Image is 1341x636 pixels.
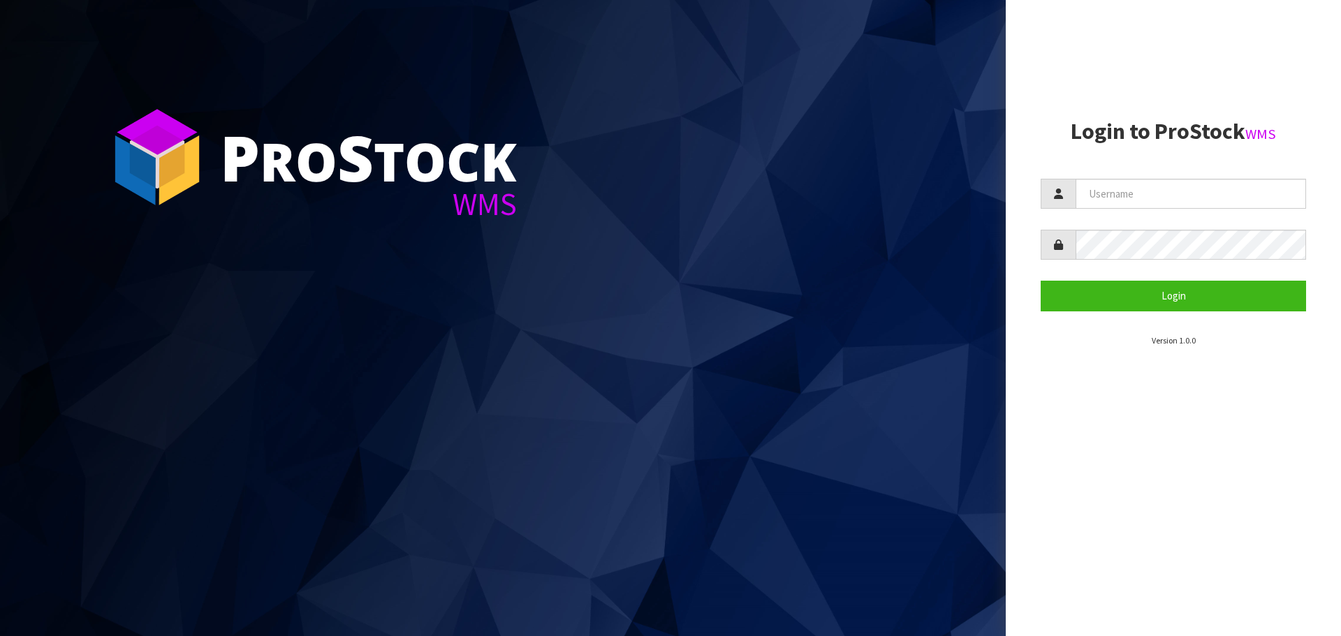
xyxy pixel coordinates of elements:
[1152,335,1196,346] small: Version 1.0.0
[1076,179,1306,209] input: Username
[220,188,517,220] div: WMS
[220,126,517,188] div: ro tock
[1041,281,1306,311] button: Login
[220,114,260,200] span: P
[1041,119,1306,144] h2: Login to ProStock
[105,105,210,209] img: ProStock Cube
[1245,125,1276,143] small: WMS
[337,114,374,200] span: S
